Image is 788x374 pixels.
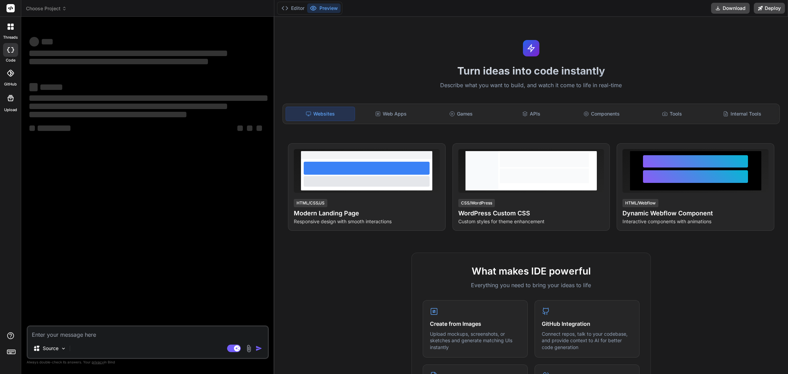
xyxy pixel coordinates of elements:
p: Interactive components with animations [622,218,769,225]
span: ‌ [257,125,262,131]
span: ‌ [42,39,53,44]
span: ‌ [29,125,35,131]
button: Preview [307,3,341,13]
span: Choose Project [26,5,67,12]
span: ‌ [237,125,243,131]
div: APIs [497,107,566,121]
label: Upload [4,107,17,113]
button: Deploy [754,3,785,14]
p: Custom styles for theme enhancement [458,218,604,225]
span: privacy [92,360,104,364]
div: Web Apps [356,107,425,121]
img: icon [255,345,262,352]
div: Tools [638,107,706,121]
p: Everything you need to bring your ideas to life [423,281,640,289]
span: ‌ [38,125,70,131]
div: Websites [286,107,355,121]
label: threads [3,35,18,40]
p: Always double-check its answers. Your in Bind [27,359,269,365]
span: ‌ [29,83,38,91]
span: ‌ [29,104,227,109]
div: CSS/WordPress [458,199,495,207]
div: Internal Tools [708,107,777,121]
h4: Create from Images [430,320,521,328]
p: Responsive design with smooth interactions [294,218,440,225]
div: Components [567,107,636,121]
label: code [6,57,15,63]
span: ‌ [29,51,227,56]
img: Pick Models [61,346,66,351]
h4: Dynamic Webflow Component [622,209,769,218]
span: ‌ [247,125,252,131]
span: ‌ [29,59,208,64]
div: HTML/Webflow [622,199,658,207]
label: GitHub [4,81,17,87]
img: attachment [245,345,253,352]
span: ‌ [29,37,39,46]
h1: Turn ideas into code instantly [278,65,784,77]
p: Connect repos, talk to your codebase, and provide context to AI for better code generation [542,331,632,351]
span: ‌ [40,84,62,90]
h4: Modern Landing Page [294,209,440,218]
h4: GitHub Integration [542,320,632,328]
div: Games [427,107,496,121]
span: ‌ [29,112,186,117]
p: Source [43,345,58,352]
button: Download [711,3,750,14]
span: ‌ [29,95,267,101]
p: Upload mockups, screenshots, or sketches and generate matching UIs instantly [430,331,521,351]
button: Editor [279,3,307,13]
div: HTML/CSS/JS [294,199,327,207]
h4: WordPress Custom CSS [458,209,604,218]
h2: What makes IDE powerful [423,264,640,278]
p: Describe what you want to build, and watch it come to life in real-time [278,81,784,90]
